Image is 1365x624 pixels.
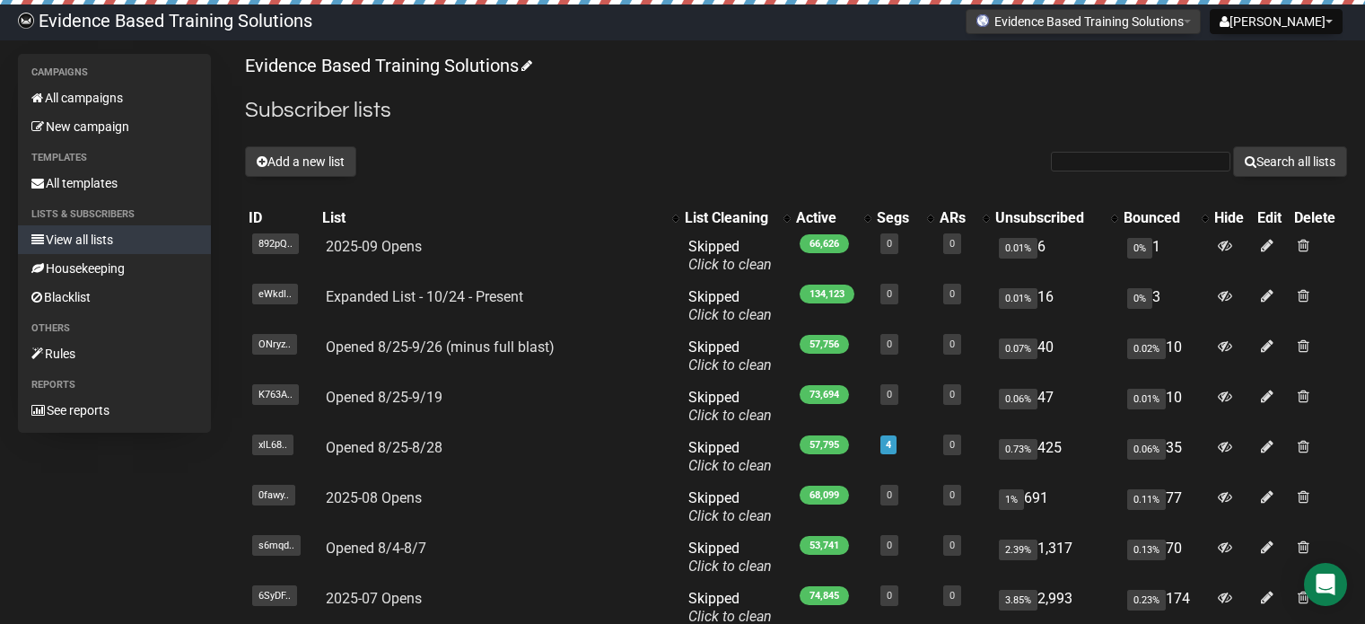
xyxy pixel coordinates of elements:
[992,482,1120,532] td: 691
[1127,389,1166,409] span: 0.01%
[999,590,1037,611] span: 3.85%
[326,389,442,406] a: Opened 8/25-9/19
[940,209,974,227] div: ARs
[18,13,34,29] img: 6a635aadd5b086599a41eda90e0773ac
[992,382,1120,432] td: 47
[1120,432,1211,482] td: 35
[245,146,356,177] button: Add a new list
[326,439,442,456] a: Opened 8/25-8/28
[949,338,955,350] a: 0
[992,281,1120,331] td: 16
[685,209,774,227] div: List Cleaning
[18,62,211,83] li: Campaigns
[995,209,1102,227] div: Unsubscribed
[326,489,422,506] a: 2025-08 Opens
[18,318,211,339] li: Others
[249,209,315,227] div: ID
[688,457,772,474] a: Click to clean
[252,585,297,606] span: 6SyDF..
[252,485,295,505] span: 0fawy..
[326,590,422,607] a: 2025-07 Opens
[800,586,849,605] span: 74,845
[688,256,772,273] a: Click to clean
[1127,540,1166,560] span: 0.13%
[949,238,955,250] a: 0
[245,206,319,231] th: ID: No sort applied, sorting is disabled
[252,535,301,556] span: s6mqd..
[949,288,955,300] a: 0
[245,55,529,76] a: Evidence Based Training Solutions
[999,489,1024,510] span: 1%
[1294,209,1343,227] div: Delete
[688,558,772,575] a: Click to clean
[1120,482,1211,532] td: 77
[800,335,849,354] span: 57,756
[999,540,1037,560] span: 2.39%
[800,385,849,404] span: 73,694
[992,331,1120,382] td: 40
[688,338,772,374] span: Skipped
[949,389,955,400] a: 0
[873,206,936,231] th: Segs: No sort applied, activate to apply an ascending sort
[800,536,849,555] span: 53,741
[887,389,892,400] a: 0
[999,288,1037,309] span: 0.01%
[949,540,955,551] a: 0
[800,435,849,454] span: 57,795
[688,407,772,424] a: Click to clean
[1127,288,1152,309] span: 0%
[18,83,211,112] a: All campaigns
[688,288,772,323] span: Skipped
[966,9,1201,34] button: Evidence Based Training Solutions
[886,439,891,451] a: 4
[1120,331,1211,382] td: 10
[976,13,990,28] img: favicons
[1257,209,1287,227] div: Edit
[252,284,298,304] span: eWkdI..
[999,439,1037,460] span: 0.73%
[18,254,211,283] a: Housekeeping
[326,338,555,356] a: Opened 8/25-9/26 (minus full blast)
[999,338,1037,359] span: 0.07%
[18,204,211,225] li: Lists & subscribers
[245,94,1347,127] h2: Subscriber lists
[326,238,422,255] a: 2025-09 Opens
[18,112,211,141] a: New campaign
[252,435,293,455] span: xlL68..
[252,334,297,355] span: ONryz..
[887,489,892,501] a: 0
[792,206,873,231] th: Active: No sort applied, activate to apply an ascending sort
[688,389,772,424] span: Skipped
[949,590,955,602] a: 0
[1254,206,1291,231] th: Edit: No sort applied, sorting is disabled
[949,439,955,451] a: 0
[688,439,772,474] span: Skipped
[1120,206,1211,231] th: Bounced: No sort applied, activate to apply an ascending sort
[999,389,1037,409] span: 0.06%
[18,339,211,368] a: Rules
[992,231,1120,281] td: 6
[1127,338,1166,359] span: 0.02%
[18,374,211,396] li: Reports
[887,238,892,250] a: 0
[1211,206,1254,231] th: Hide: No sort applied, sorting is disabled
[18,169,211,198] a: All templates
[18,283,211,312] a: Blacklist
[949,489,955,501] a: 0
[1214,209,1250,227] div: Hide
[800,234,849,253] span: 66,626
[800,486,849,505] span: 68,099
[1124,209,1193,227] div: Bounced
[688,306,772,323] a: Click to clean
[1210,9,1343,34] button: [PERSON_NAME]
[992,532,1120,583] td: 1,317
[1120,382,1211,432] td: 10
[18,147,211,169] li: Templates
[18,225,211,254] a: View all lists
[688,507,772,524] a: Click to clean
[887,288,892,300] a: 0
[1127,590,1166,611] span: 0.23%
[18,396,211,425] a: See reports
[887,540,892,551] a: 0
[1291,206,1347,231] th: Delete: No sort applied, sorting is disabled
